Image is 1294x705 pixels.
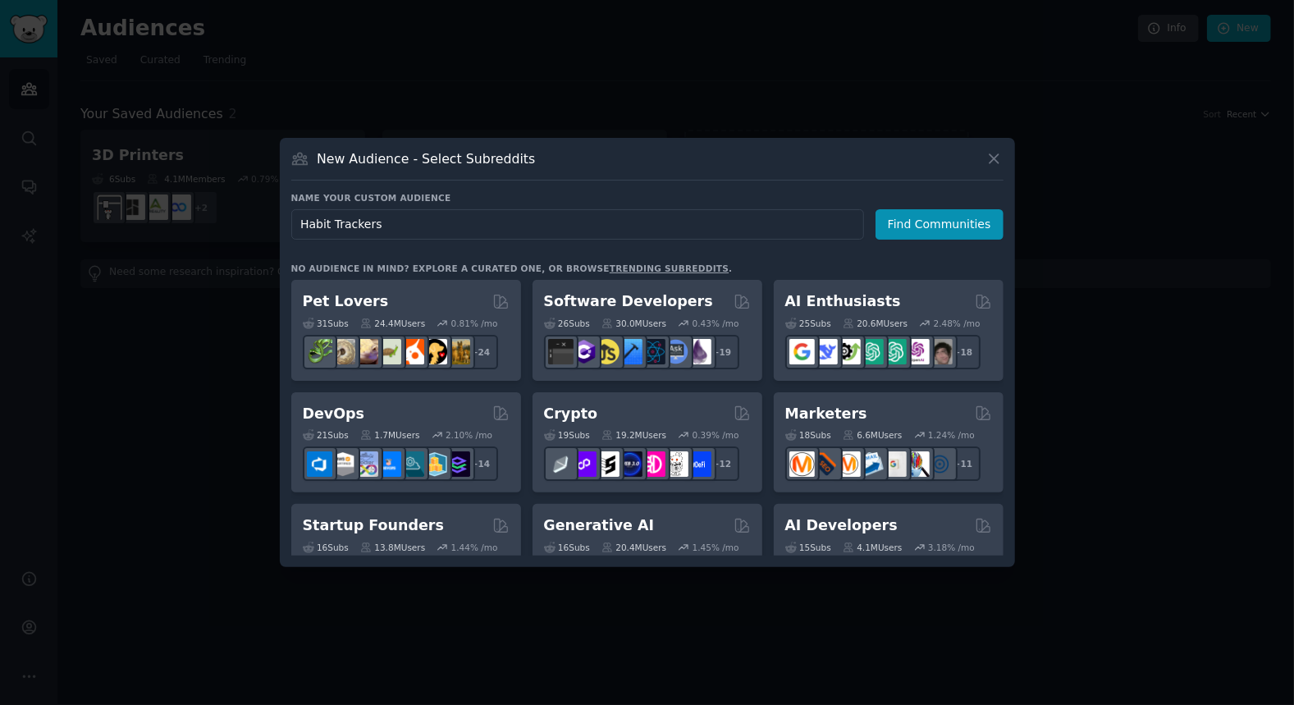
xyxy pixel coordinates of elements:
div: 31 Sub s [303,318,349,329]
div: 13.8M Users [360,542,425,553]
img: aws_cdk [422,451,447,477]
img: MarketingResearch [904,451,930,477]
img: OpenAIDev [904,339,930,364]
div: 6.6M Users [843,429,903,441]
img: software [548,339,574,364]
h2: Pet Lovers [303,291,389,312]
img: chatgpt_prompts_ [881,339,907,364]
img: AskMarketing [835,451,861,477]
img: PetAdvice [422,339,447,364]
img: reactnative [640,339,665,364]
img: 0xPolygon [571,451,597,477]
div: 30.0M Users [601,318,666,329]
img: cockatiel [399,339,424,364]
img: AItoolsCatalog [835,339,861,364]
img: azuredevops [307,451,332,477]
div: 1.44 % /mo [451,542,498,553]
div: 19.2M Users [601,429,666,441]
img: ethstaker [594,451,620,477]
a: trending subreddits [610,263,729,273]
div: 1.7M Users [360,429,420,441]
h2: Software Developers [544,291,713,312]
input: Pick a short name, like "Digital Marketers" or "Movie-Goers" [291,209,864,240]
h2: Crypto [544,404,598,424]
img: iOSProgramming [617,339,642,364]
h2: DevOps [303,404,365,424]
img: bigseo [812,451,838,477]
div: 0.39 % /mo [693,429,739,441]
div: 1.24 % /mo [928,429,975,441]
div: 1.45 % /mo [693,542,739,553]
div: + 14 [464,446,498,481]
div: 25 Sub s [785,318,831,329]
img: CryptoNews [663,451,688,477]
div: + 24 [464,335,498,369]
div: 21 Sub s [303,429,349,441]
div: 0.43 % /mo [693,318,739,329]
div: + 18 [946,335,981,369]
h3: New Audience - Select Subreddits [317,150,535,167]
div: 20.4M Users [601,542,666,553]
div: 3.18 % /mo [928,542,975,553]
div: 16 Sub s [303,542,349,553]
img: web3 [617,451,642,477]
img: ballpython [330,339,355,364]
img: DevOpsLinks [376,451,401,477]
img: defi_ [686,451,711,477]
div: 4.1M Users [843,542,903,553]
img: herpetology [307,339,332,364]
div: 15 Sub s [785,542,831,553]
img: googleads [881,451,907,477]
div: 18 Sub s [785,429,831,441]
h2: Marketers [785,404,867,424]
img: chatgpt_promptDesign [858,339,884,364]
img: Emailmarketing [858,451,884,477]
img: PlatformEngineers [445,451,470,477]
img: content_marketing [789,451,815,477]
img: elixir [686,339,711,364]
img: turtle [376,339,401,364]
img: GoogleGeminiAI [789,339,815,364]
img: csharp [571,339,597,364]
div: 2.10 % /mo [446,429,492,441]
h2: AI Developers [785,515,898,536]
img: DeepSeek [812,339,838,364]
h3: Name your custom audience [291,192,1004,204]
img: ethfinance [548,451,574,477]
img: AWS_Certified_Experts [330,451,355,477]
img: ArtificalIntelligence [927,339,953,364]
div: 2.48 % /mo [934,318,981,329]
div: No audience in mind? Explore a curated one, or browse . [291,263,733,274]
div: 20.6M Users [843,318,908,329]
img: defiblockchain [640,451,665,477]
img: AskComputerScience [663,339,688,364]
h2: Startup Founders [303,515,444,536]
div: 26 Sub s [544,318,590,329]
div: + 19 [705,335,739,369]
div: 16 Sub s [544,542,590,553]
img: platformengineering [399,451,424,477]
div: + 12 [705,446,739,481]
div: + 11 [946,446,981,481]
div: 19 Sub s [544,429,590,441]
img: OnlineMarketing [927,451,953,477]
button: Find Communities [876,209,1004,240]
div: 24.4M Users [360,318,425,329]
div: 0.81 % /mo [451,318,498,329]
img: leopardgeckos [353,339,378,364]
h2: AI Enthusiasts [785,291,901,312]
img: dogbreed [445,339,470,364]
img: Docker_DevOps [353,451,378,477]
img: learnjavascript [594,339,620,364]
h2: Generative AI [544,515,655,536]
